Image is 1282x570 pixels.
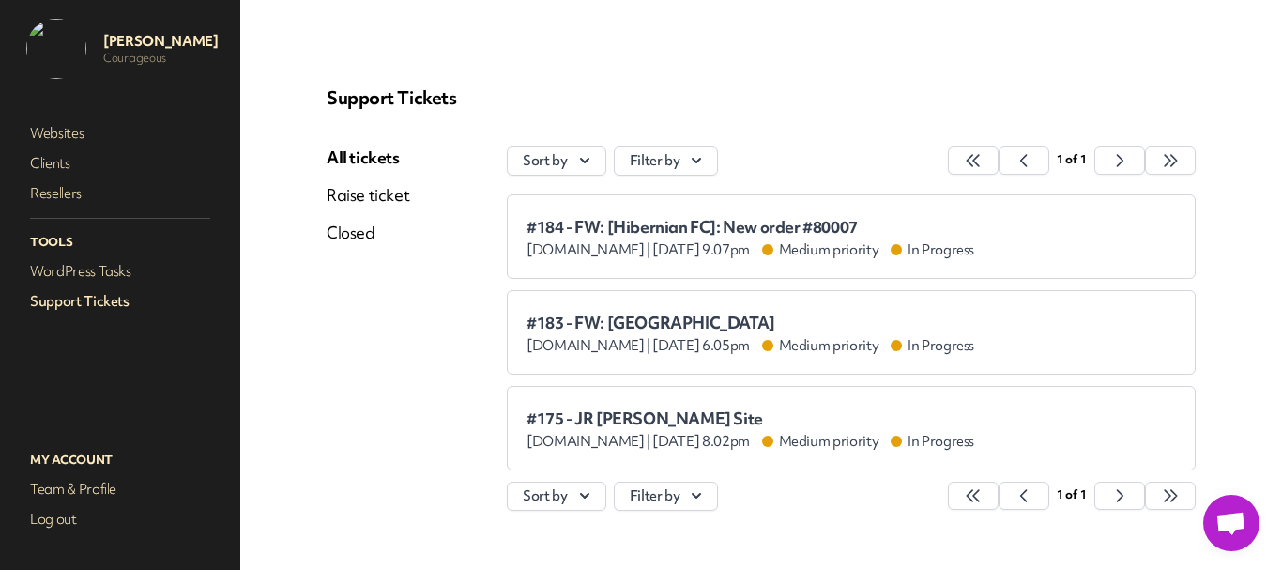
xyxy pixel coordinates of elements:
div: [DATE] 6.05pm [527,336,974,355]
a: Raise ticket [327,184,409,207]
a: #175 - JR [PERSON_NAME] Site [DOMAIN_NAME] | [DATE] 8.02pm Medium priority In Progress [507,386,1196,470]
p: [PERSON_NAME] [103,32,218,51]
p: Courageous [103,51,218,66]
a: Log out [26,506,214,532]
span: [DOMAIN_NAME] | [527,432,650,451]
a: Team & Profile [26,476,214,502]
a: Resellers [26,180,214,207]
a: Clients [26,150,214,177]
a: WordPress Tasks [26,258,214,285]
button: Filter by [614,146,719,176]
span: 1 of 1 [1057,151,1086,167]
a: Websites [26,120,214,146]
a: Support Tickets [26,288,214,315]
a: #183 - FW: [GEOGRAPHIC_DATA] [DOMAIN_NAME] | [DATE] 6.05pm Medium priority In Progress [507,290,1196,375]
p: Tools [26,230,214,254]
a: #184 - FW: [Hibernian FC]: New order #80007 [DOMAIN_NAME] | [DATE] 9.07pm Medium priority In Prog... [507,194,1196,279]
button: Filter by [614,482,719,511]
span: Medium priority [764,240,879,259]
span: #184 - FW: [Hibernian FC]: New order #80007 [527,218,974,237]
a: Closed [327,222,409,244]
p: My Account [26,448,214,472]
span: In Progress [893,432,974,451]
button: Sort by [507,146,606,176]
span: In Progress [893,240,974,259]
a: Open chat [1203,495,1259,551]
span: [DOMAIN_NAME] | [527,240,650,259]
span: In Progress [893,336,974,355]
div: [DATE] 9.07pm [527,240,974,259]
span: Medium priority [764,432,879,451]
span: #175 - JR [PERSON_NAME] Site [527,409,974,428]
p: Support Tickets [327,86,1196,109]
button: Sort by [507,482,606,511]
span: [DOMAIN_NAME] | [527,336,650,355]
span: Medium priority [764,336,879,355]
span: #183 - FW: [GEOGRAPHIC_DATA] [527,314,974,332]
span: 1 of 1 [1057,486,1086,502]
a: All tickets [327,146,409,169]
div: [DATE] 8.02pm [527,432,974,451]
